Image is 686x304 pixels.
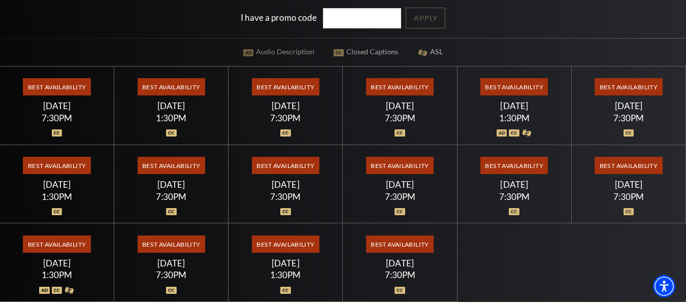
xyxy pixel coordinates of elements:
div: [DATE] [126,258,216,268]
div: [DATE] [355,179,445,190]
div: Accessibility Menu [653,275,675,297]
div: 7:30PM [584,192,674,201]
div: [DATE] [126,100,216,111]
div: [DATE] [355,258,445,268]
div: [DATE] [584,100,674,111]
div: [DATE] [469,100,559,111]
span: Best Availability [480,157,548,174]
span: Best Availability [252,235,319,253]
div: [DATE] [12,100,102,111]
div: 1:30PM [12,192,102,201]
span: Best Availability [23,157,90,174]
div: 7:30PM [241,192,331,201]
span: Best Availability [595,157,662,174]
label: I have a promo code [241,12,317,22]
div: [DATE] [126,179,216,190]
span: Best Availability [366,235,434,253]
div: [DATE] [12,179,102,190]
div: 7:30PM [241,114,331,122]
div: 1:30PM [241,271,331,279]
div: 1:30PM [126,114,216,122]
span: Best Availability [366,157,434,174]
span: Best Availability [23,235,90,253]
div: 7:30PM [12,114,102,122]
span: Best Availability [252,78,319,95]
div: 1:30PM [469,114,559,122]
span: Best Availability [23,78,90,95]
div: 7:30PM [469,192,559,201]
span: Best Availability [138,78,205,95]
span: Best Availability [138,235,205,253]
div: 7:30PM [355,271,445,279]
div: 7:30PM [355,114,445,122]
div: 7:30PM [355,192,445,201]
div: [DATE] [584,179,674,190]
div: [DATE] [355,100,445,111]
span: Best Availability [252,157,319,174]
div: 7:30PM [584,114,674,122]
div: 7:30PM [126,192,216,201]
span: Best Availability [138,157,205,174]
div: 7:30PM [126,271,216,279]
div: [DATE] [241,179,331,190]
div: [DATE] [241,258,331,268]
span: Best Availability [595,78,662,95]
span: Best Availability [480,78,548,95]
span: Best Availability [366,78,434,95]
div: [DATE] [12,258,102,268]
div: 1:30PM [12,271,102,279]
div: [DATE] [469,179,559,190]
div: [DATE] [241,100,331,111]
